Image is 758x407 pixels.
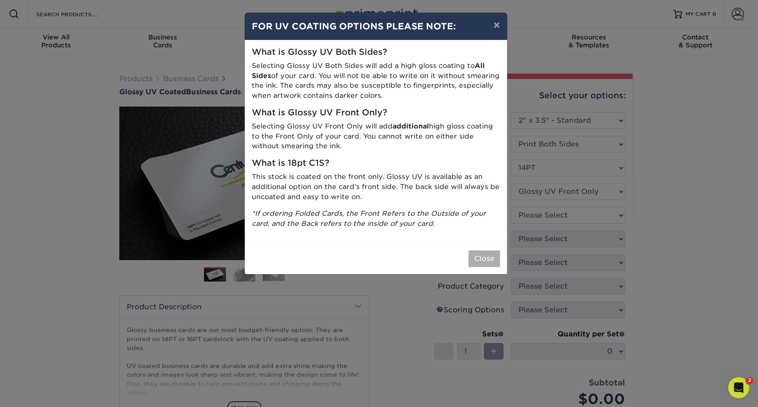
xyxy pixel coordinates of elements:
strong: additional [393,122,429,130]
iframe: Intercom live chat [728,377,749,398]
button: Close [468,250,500,267]
span: 2 [746,377,753,384]
p: Selecting Glossy UV Front Only will add high gloss coating to the Front Only of your card. You ca... [252,121,500,151]
h5: What is Glossy UV Both Sides? [252,47,500,57]
h4: FOR UV COATING OPTIONS PLEASE NOTE: [252,20,500,33]
button: × [486,13,507,37]
strong: All Sides [252,61,485,80]
h5: What is Glossy UV Front Only? [252,108,500,118]
p: This stock is coated on the front only. Glossy UV is available as an additional option on the car... [252,172,500,202]
i: *If ordering Folded Cards, the Front Refers to the Outside of your card, and the Back refers to t... [252,209,486,228]
p: Selecting Glossy UV Both Sides will add a high gloss coating to of your card. You will not be abl... [252,61,500,101]
h5: What is 18pt C1S? [252,158,500,168]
